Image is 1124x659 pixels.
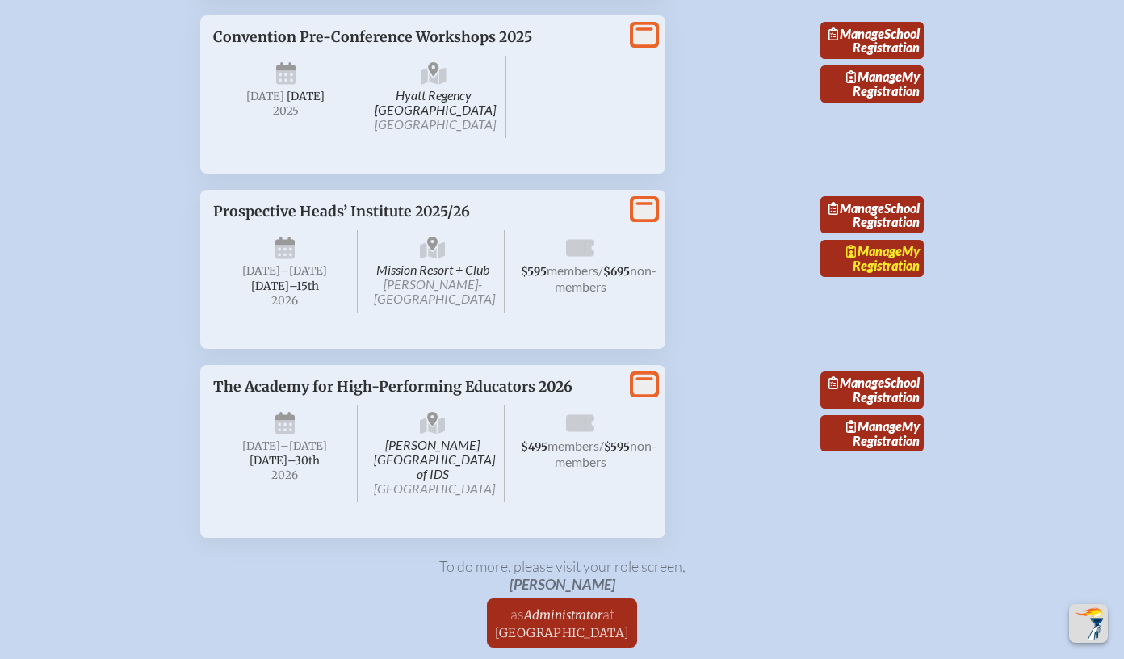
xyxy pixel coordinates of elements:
span: [DATE] [242,264,280,278]
span: [GEOGRAPHIC_DATA] [495,625,630,640]
a: ManageSchool Registration [820,22,924,59]
span: members [547,438,599,453]
a: asAdministratorat[GEOGRAPHIC_DATA] [489,598,636,648]
span: Hyatt Regency [GEOGRAPHIC_DATA] [362,56,507,138]
span: $595 [521,265,547,279]
span: –[DATE] [280,439,327,453]
span: Mission Resort + Club [361,230,505,313]
a: ManageMy Registration [820,65,924,103]
span: [PERSON_NAME][GEOGRAPHIC_DATA] of IDS [361,405,505,502]
span: [DATE] [242,439,280,453]
span: 2025 [226,105,346,117]
span: [PERSON_NAME] [510,575,615,593]
span: 2026 [226,469,344,481]
span: Administrator [524,607,602,623]
p: To do more, please visit your role screen , [200,557,924,594]
span: Manage [846,69,902,84]
a: ManageSchool Registration [820,371,924,409]
button: Scroll Top [1069,604,1108,643]
a: ManageMy Registration [820,240,924,277]
span: [DATE]–⁠30th [250,454,320,468]
span: [GEOGRAPHIC_DATA] [374,481,495,496]
span: The Academy for High-Performing Educators 2026 [213,378,572,396]
span: $595 [604,440,630,454]
span: –[DATE] [280,264,327,278]
span: [DATE]–⁠15th [251,279,319,293]
span: non-members [555,262,657,294]
span: Manage [846,243,902,258]
span: Prospective Heads’ Institute 2025/26 [213,203,470,220]
img: To the top [1072,607,1105,640]
span: [PERSON_NAME]-[GEOGRAPHIC_DATA] [374,276,495,306]
span: 2026 [226,295,344,307]
a: ManageMy Registration [820,415,924,452]
span: $695 [603,265,630,279]
span: Manage [846,418,902,434]
span: [DATE] [246,90,284,103]
span: as [510,605,524,623]
span: / [599,438,604,453]
span: Manage [828,375,884,390]
span: Manage [828,200,884,216]
span: at [602,605,614,623]
span: $495 [521,440,547,454]
span: Manage [828,26,884,41]
span: [GEOGRAPHIC_DATA] [375,116,496,132]
span: Convention Pre-Conference Workshops 2025 [213,28,532,46]
span: non-members [555,438,657,469]
a: ManageSchool Registration [820,196,924,233]
span: / [598,262,603,278]
span: [DATE] [287,90,325,103]
span: members [547,262,598,278]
